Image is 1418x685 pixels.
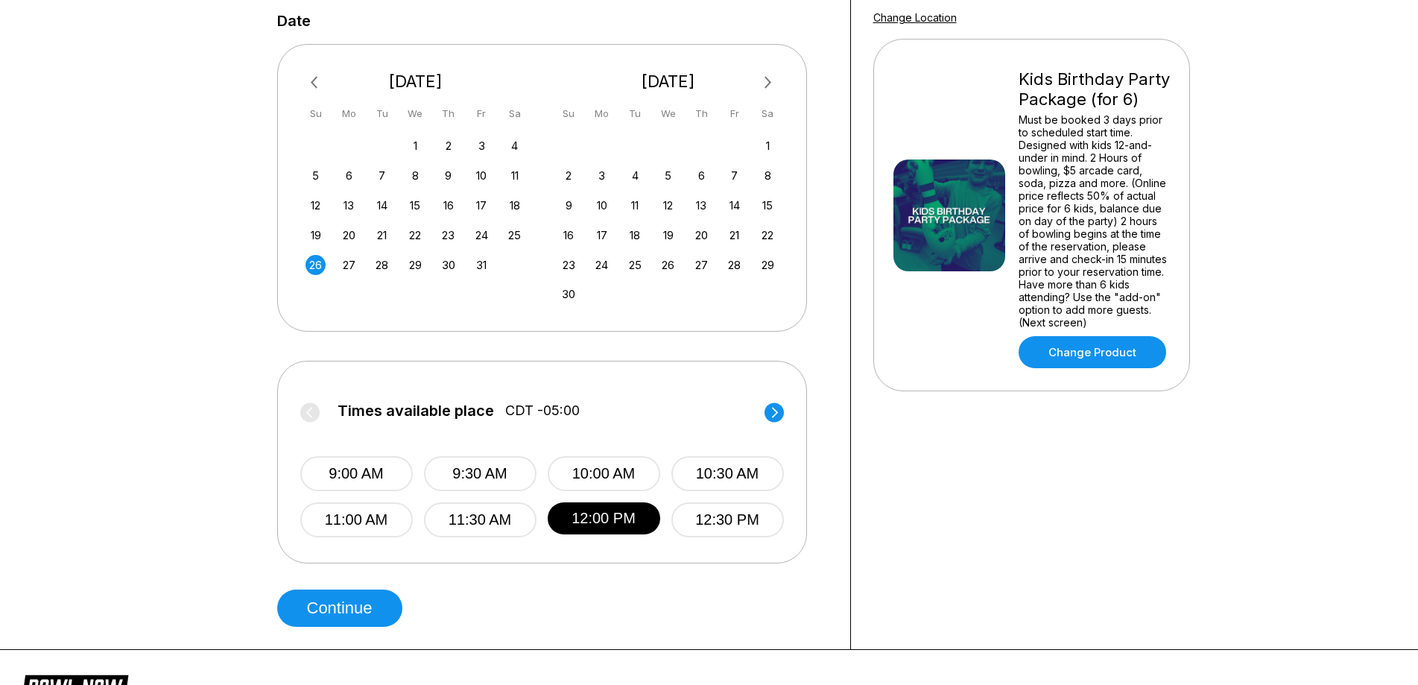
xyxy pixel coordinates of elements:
div: Choose Monday, November 10th, 2025 [592,195,612,215]
div: Choose Tuesday, October 14th, 2025 [372,195,392,215]
div: Choose Monday, October 27th, 2025 [339,255,359,275]
div: Choose Tuesday, November 11th, 2025 [625,195,645,215]
div: Choose Sunday, October 12th, 2025 [306,195,326,215]
div: Choose Friday, November 28th, 2025 [724,255,744,275]
div: Choose Wednesday, November 12th, 2025 [658,195,678,215]
div: Th [691,104,712,124]
div: Choose Monday, November 17th, 2025 [592,225,612,245]
div: Choose Wednesday, October 8th, 2025 [405,165,425,186]
div: Choose Friday, October 24th, 2025 [472,225,492,245]
div: Choose Sunday, October 5th, 2025 [306,165,326,186]
div: Choose Sunday, November 30th, 2025 [559,284,579,304]
div: Choose Tuesday, November 25th, 2025 [625,255,645,275]
div: Choose Saturday, November 1st, 2025 [758,136,778,156]
div: Choose Thursday, October 16th, 2025 [438,195,458,215]
div: month 2025-11 [557,134,780,305]
button: 12:00 PM [548,502,660,534]
div: We [405,104,425,124]
div: Choose Saturday, October 11th, 2025 [504,165,525,186]
div: [DATE] [553,72,784,92]
div: Must be booked 3 days prior to scheduled start time. Designed with kids 12-and-under in mind. 2 H... [1019,113,1170,329]
div: Choose Friday, October 17th, 2025 [472,195,492,215]
div: month 2025-10 [304,134,528,275]
div: Choose Sunday, November 23rd, 2025 [559,255,579,275]
div: Choose Monday, October 6th, 2025 [339,165,359,186]
div: Choose Thursday, November 13th, 2025 [691,195,712,215]
div: Choose Sunday, October 19th, 2025 [306,225,326,245]
div: Choose Tuesday, October 28th, 2025 [372,255,392,275]
div: Choose Tuesday, October 7th, 2025 [372,165,392,186]
div: Choose Wednesday, October 1st, 2025 [405,136,425,156]
span: Times available place [338,403,494,419]
div: Choose Saturday, November 22nd, 2025 [758,225,778,245]
div: Choose Friday, November 21st, 2025 [724,225,744,245]
div: Choose Thursday, November 20th, 2025 [691,225,712,245]
div: Choose Friday, November 14th, 2025 [724,195,744,215]
div: Choose Tuesday, November 18th, 2025 [625,225,645,245]
div: Choose Friday, October 31st, 2025 [472,255,492,275]
div: Mo [339,104,359,124]
div: Kids Birthday Party Package (for 6) [1019,69,1170,110]
div: Choose Thursday, October 2nd, 2025 [438,136,458,156]
button: 12:30 PM [671,502,784,537]
div: Choose Wednesday, November 19th, 2025 [658,225,678,245]
button: Next Month [756,71,780,95]
div: Choose Saturday, October 18th, 2025 [504,195,525,215]
button: 9:00 AM [300,456,413,491]
button: 11:00 AM [300,502,413,537]
span: CDT -05:00 [505,403,580,419]
div: Choose Thursday, October 30th, 2025 [438,255,458,275]
button: 9:30 AM [424,456,537,491]
div: Choose Wednesday, November 5th, 2025 [658,165,678,186]
a: Change Location [873,11,957,24]
div: Choose Thursday, October 9th, 2025 [438,165,458,186]
div: Su [559,104,579,124]
div: Fr [472,104,492,124]
div: Choose Sunday, October 26th, 2025 [306,255,326,275]
a: Change Product [1019,336,1166,368]
button: 11:30 AM [424,502,537,537]
div: Choose Wednesday, November 26th, 2025 [658,255,678,275]
div: Th [438,104,458,124]
div: Mo [592,104,612,124]
div: Sa [504,104,525,124]
button: 10:30 AM [671,456,784,491]
div: Choose Wednesday, October 29th, 2025 [405,255,425,275]
div: Choose Saturday, November 29th, 2025 [758,255,778,275]
img: Kids Birthday Party Package (for 6) [893,160,1005,271]
div: Choose Monday, October 13th, 2025 [339,195,359,215]
div: Choose Friday, November 7th, 2025 [724,165,744,186]
div: Choose Thursday, October 23rd, 2025 [438,225,458,245]
div: Choose Saturday, November 15th, 2025 [758,195,778,215]
div: Choose Thursday, November 27th, 2025 [691,255,712,275]
div: Choose Saturday, November 8th, 2025 [758,165,778,186]
div: Choose Tuesday, October 21st, 2025 [372,225,392,245]
div: Fr [724,104,744,124]
button: Previous Month [304,71,328,95]
label: Date [277,13,311,29]
div: Choose Sunday, November 16th, 2025 [559,225,579,245]
div: Tu [372,104,392,124]
div: Choose Sunday, November 9th, 2025 [559,195,579,215]
button: Continue [277,590,402,627]
div: We [658,104,678,124]
div: Choose Saturday, October 4th, 2025 [504,136,525,156]
div: [DATE] [300,72,531,92]
div: Choose Wednesday, October 22nd, 2025 [405,225,425,245]
button: 10:00 AM [548,456,660,491]
div: Choose Monday, October 20th, 2025 [339,225,359,245]
div: Choose Thursday, November 6th, 2025 [691,165,712,186]
div: Su [306,104,326,124]
div: Choose Friday, October 10th, 2025 [472,165,492,186]
div: Choose Saturday, October 25th, 2025 [504,225,525,245]
div: Tu [625,104,645,124]
div: Choose Friday, October 3rd, 2025 [472,136,492,156]
div: Choose Monday, November 3rd, 2025 [592,165,612,186]
div: Choose Monday, November 24th, 2025 [592,255,612,275]
div: Choose Sunday, November 2nd, 2025 [559,165,579,186]
div: Sa [758,104,778,124]
div: Choose Tuesday, November 4th, 2025 [625,165,645,186]
div: Choose Wednesday, October 15th, 2025 [405,195,425,215]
